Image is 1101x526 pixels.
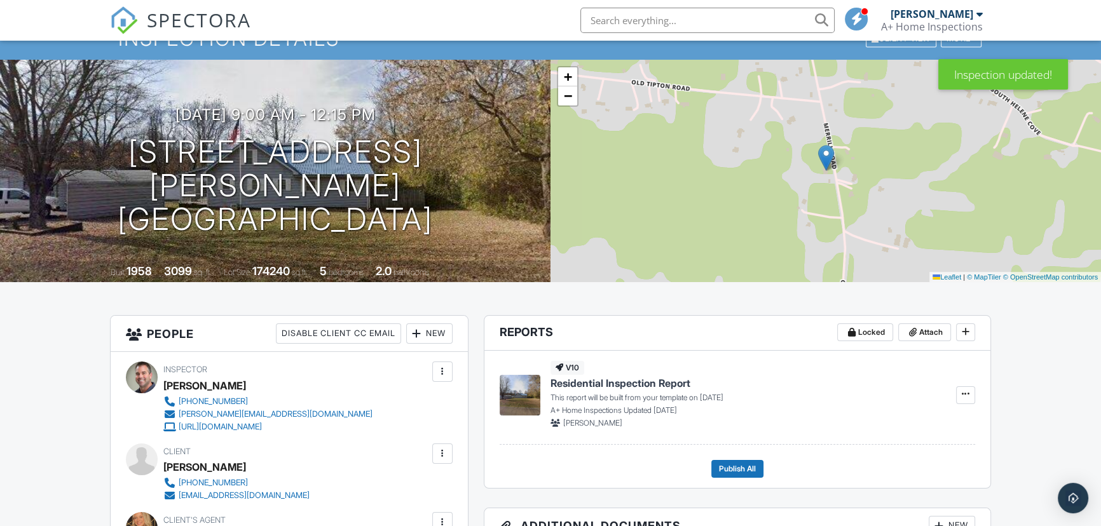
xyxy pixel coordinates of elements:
[406,323,453,344] div: New
[111,267,125,277] span: Built
[163,376,246,395] div: [PERSON_NAME]
[292,267,308,277] span: sq.ft.
[175,106,376,123] h3: [DATE] 9:00 am - 12:15 pm
[376,264,392,278] div: 2.0
[1003,273,1098,281] a: © OpenStreetMap contributors
[891,8,973,20] div: [PERSON_NAME]
[941,30,982,47] div: More
[163,476,310,489] a: [PHONE_NUMBER]
[127,264,152,278] div: 1958
[163,421,373,433] a: [URL][DOMAIN_NAME]
[963,273,965,281] span: |
[320,264,327,278] div: 5
[938,59,1068,90] div: Inspection updated!
[881,20,983,33] div: A+ Home Inspections
[163,515,226,525] span: Client's Agent
[866,30,936,47] div: Client View
[580,8,835,33] input: Search everything...
[276,323,401,344] div: Disable Client CC Email
[147,6,251,33] span: SPECTORA
[818,145,834,171] img: Marker
[564,69,572,84] span: +
[252,264,290,278] div: 174240
[179,409,373,419] div: [PERSON_NAME][EMAIL_ADDRESS][DOMAIN_NAME]
[967,273,1001,281] a: © MapTiler
[118,27,983,50] h1: Inspection Details
[110,17,251,44] a: SPECTORA
[20,135,530,236] h1: [STREET_ADDRESS][PERSON_NAME] [GEOGRAPHIC_DATA]
[179,396,248,407] div: [PHONE_NUMBER]
[110,6,138,34] img: The Best Home Inspection Software - Spectora
[163,489,310,502] a: [EMAIL_ADDRESS][DOMAIN_NAME]
[933,273,961,281] a: Leaflet
[164,264,192,278] div: 3099
[194,267,212,277] span: sq. ft.
[329,267,364,277] span: bedrooms
[163,395,373,408] a: [PHONE_NUMBER]
[224,267,250,277] span: Lot Size
[163,365,207,374] span: Inspector
[179,490,310,501] div: [EMAIL_ADDRESS][DOMAIN_NAME]
[179,422,262,432] div: [URL][DOMAIN_NAME]
[558,86,577,105] a: Zoom out
[111,316,467,352] h3: People
[865,33,940,43] a: Client View
[179,478,248,488] div: [PHONE_NUMBER]
[1058,483,1088,513] div: Open Intercom Messenger
[564,88,572,104] span: −
[163,447,191,456] span: Client
[393,267,430,277] span: bathrooms
[163,457,246,476] div: [PERSON_NAME]
[558,67,577,86] a: Zoom in
[163,408,373,421] a: [PERSON_NAME][EMAIL_ADDRESS][DOMAIN_NAME]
